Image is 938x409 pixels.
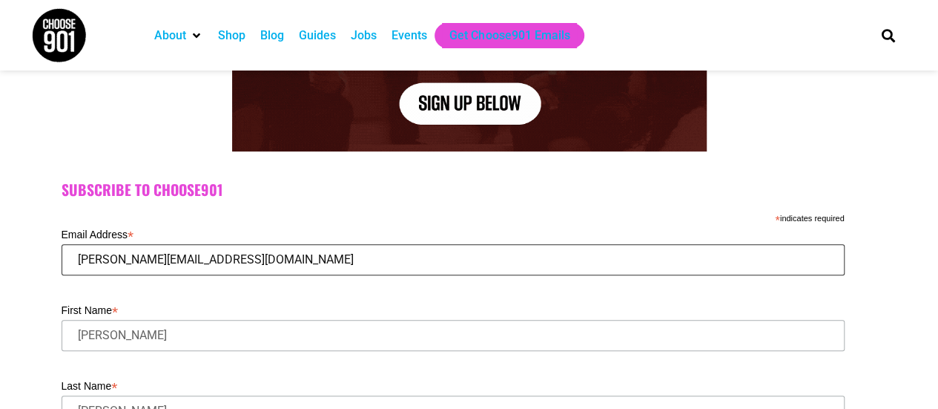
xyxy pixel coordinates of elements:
div: Search [876,23,900,48]
label: Last Name [62,376,845,393]
div: indicates required [62,210,845,224]
a: Get Choose901 Emails [449,27,569,45]
a: Jobs [351,27,377,45]
a: Blog [260,27,284,45]
a: About [154,27,186,45]
a: Shop [218,27,245,45]
a: Events [392,27,427,45]
div: About [147,23,211,48]
h2: Subscribe to Choose901 [62,181,877,199]
label: First Name [62,300,845,318]
nav: Main nav [147,23,856,48]
a: Guides [299,27,336,45]
label: Email Address [62,224,845,242]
